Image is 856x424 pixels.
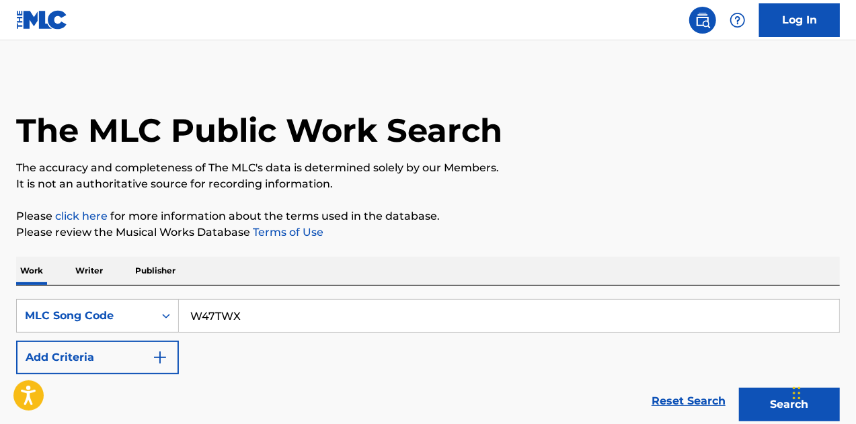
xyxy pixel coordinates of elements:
[16,208,840,224] p: Please for more information about the terms used in the database.
[730,12,746,28] img: help
[695,12,711,28] img: search
[16,10,68,30] img: MLC Logo
[16,176,840,192] p: It is not an authoritative source for recording information.
[739,388,840,421] button: Search
[759,3,840,37] a: Log In
[250,226,323,239] a: Terms of Use
[131,257,180,285] p: Publisher
[724,7,751,34] div: Help
[793,373,801,413] div: Ziehen
[789,359,856,424] iframe: Chat Widget
[55,210,108,222] a: click here
[16,110,502,151] h1: The MLC Public Work Search
[16,257,47,285] p: Work
[152,349,168,366] img: 9d2ae6d4665cec9f34b9.svg
[789,359,856,424] div: Chat-Widget
[25,308,146,324] div: MLC Song Code
[689,7,716,34] a: Public Search
[16,341,179,374] button: Add Criteria
[645,386,732,416] a: Reset Search
[16,160,840,176] p: The accuracy and completeness of The MLC's data is determined solely by our Members.
[71,257,107,285] p: Writer
[16,224,840,241] p: Please review the Musical Works Database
